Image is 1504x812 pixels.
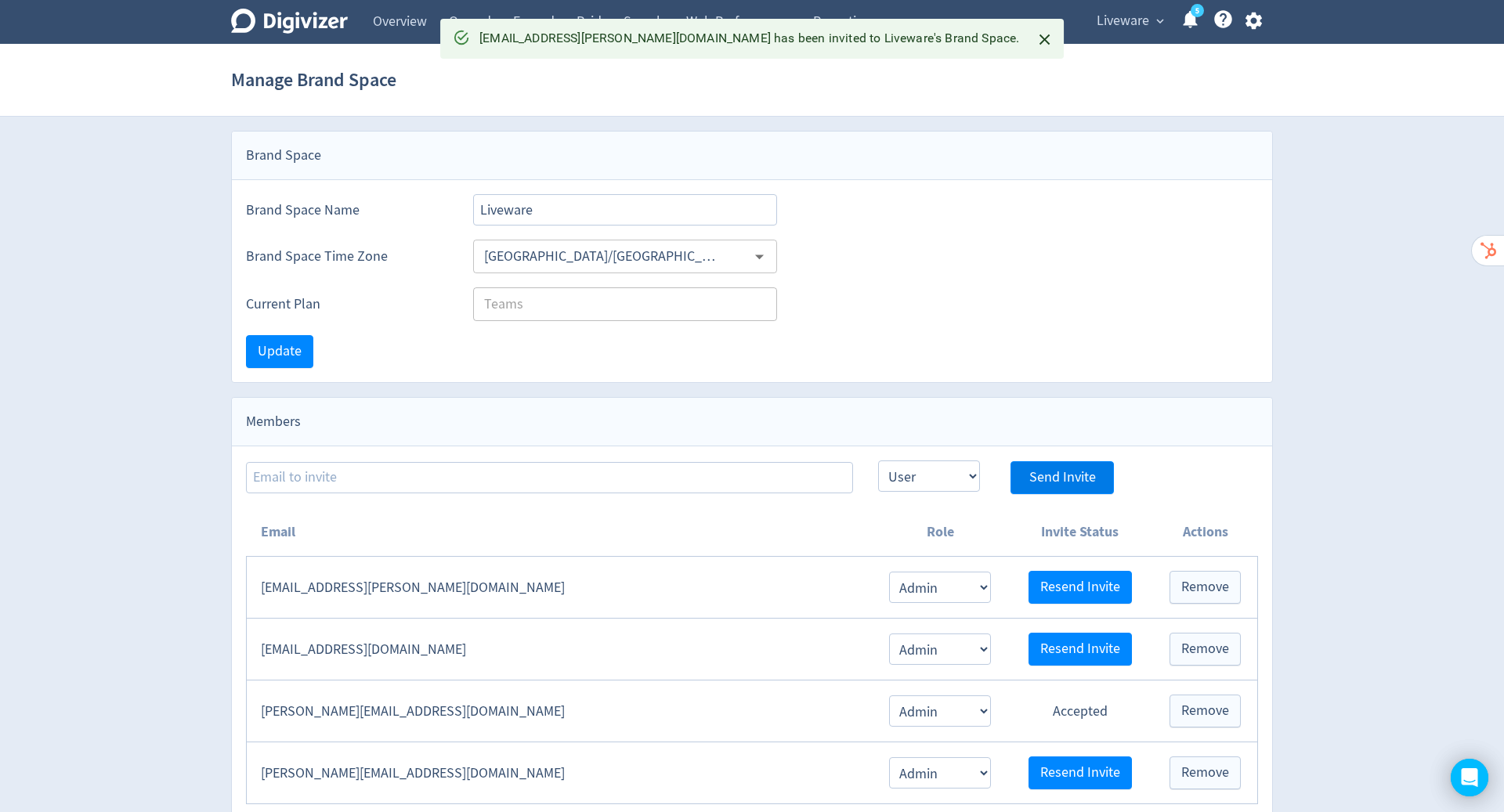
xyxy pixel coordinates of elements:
[478,244,726,269] input: Select Timezone
[1040,580,1120,594] span: Resend Invite
[1181,642,1229,656] span: Remove
[1029,571,1132,604] button: Resend Invite
[1029,756,1132,789] button: Resend Invite
[246,335,313,368] button: Update
[246,294,448,314] label: Current Plan
[1170,571,1241,604] button: Remove
[1010,461,1114,494] button: Send Invite
[1007,508,1153,557] th: Invite Status
[246,200,448,220] label: Brand Space Name
[1040,766,1120,780] span: Resend Invite
[1170,756,1241,789] button: Remove
[1195,5,1199,16] text: 5
[1153,14,1167,28] span: expand_more
[1029,471,1096,485] span: Send Invite
[1170,633,1241,666] button: Remove
[1181,580,1229,594] span: Remove
[1451,759,1488,796] div: Open Intercom Messenger
[873,508,1007,557] th: Role
[258,345,302,359] span: Update
[231,55,396,105] h1: Manage Brand Space
[1181,704,1229,718] span: Remove
[1097,9,1149,34] span: Liveware
[1181,766,1229,780] span: Remove
[747,244,772,269] button: Open
[1040,642,1120,656] span: Resend Invite
[1191,4,1204,17] a: 5
[1029,633,1132,666] button: Resend Invite
[473,194,777,226] input: Brand Space
[1153,508,1257,557] th: Actions
[247,742,873,804] td: [PERSON_NAME][EMAIL_ADDRESS][DOMAIN_NAME]
[232,398,1272,446] div: Members
[247,557,873,619] td: [EMAIL_ADDRESS][PERSON_NAME][DOMAIN_NAME]
[246,462,853,493] input: Email to invite
[479,23,1019,54] div: [EMAIL_ADDRESS][PERSON_NAME][DOMAIN_NAME] has been invited to Liveware's Brand Space.
[1032,27,1057,52] button: Close
[1091,9,1168,34] button: Liveware
[1007,680,1153,742] td: Accepted
[247,680,873,742] td: [PERSON_NAME][EMAIL_ADDRESS][DOMAIN_NAME]
[247,508,873,557] th: Email
[232,132,1272,180] div: Brand Space
[246,247,448,266] label: Brand Space Time Zone
[1170,695,1241,727] button: Remove
[247,619,873,680] td: [EMAIL_ADDRESS][DOMAIN_NAME]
